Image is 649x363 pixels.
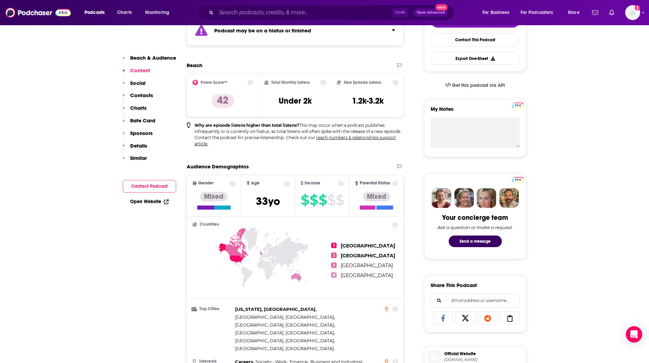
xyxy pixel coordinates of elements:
[305,181,320,185] span: Income
[130,105,146,111] p: Charts
[512,103,524,108] img: Podchaser Pro
[454,188,474,208] img: Barbara Profile
[187,163,249,170] h2: Audience Demographics
[216,7,392,18] input: Search podcasts, credits, & more...
[433,312,453,324] a: Share on Facebook
[431,33,520,46] a: Contact This Podcast
[123,130,153,142] button: Sponsors
[130,142,147,149] p: Details
[130,117,155,124] p: Rate Card
[417,11,445,14] span: Open Advanced
[251,181,260,185] span: Age
[512,176,524,182] a: Pro website
[625,5,640,20] button: Show profile menu
[130,55,176,61] p: Reach & Audience
[327,195,335,206] span: $
[123,80,145,92] button: Social
[123,92,153,105] button: Contacts
[500,312,520,324] a: Copy Link
[512,177,524,182] img: Podchaser Pro
[301,195,309,206] span: $
[123,117,155,130] button: Rate Card
[452,82,505,88] span: Get this podcast via API
[482,8,509,17] span: For Business
[123,155,147,167] button: Similar
[625,5,640,20] span: Logged in as AtriaBooks
[195,123,299,128] b: Why are episode listens higher than total listens?
[235,321,335,329] span: ,
[187,62,202,69] h2: Reach
[344,80,381,85] h2: New Episode Listens
[235,313,335,321] span: ,
[200,192,228,201] div: Mixed
[214,27,311,34] strong: Podcast may be on a hiatus or finished
[442,213,508,222] div: Your concierge team
[436,294,514,307] input: Email address or username...
[319,195,327,206] span: $
[635,5,640,11] svg: Add a profile image
[352,96,384,106] h3: 1.2k-3.2k
[477,188,496,208] img: Jules Profile
[256,195,280,208] span: 33 yo
[431,106,520,118] label: My Notes
[187,15,404,46] section: Click to expand status details
[521,8,553,17] span: For Podcasters
[331,253,337,258] span: 2
[625,5,640,20] img: User Profile
[198,181,214,185] span: Gender
[432,188,451,208] img: Sydney Profile
[626,326,642,343] div: Open Intercom Messenger
[435,4,448,11] span: New
[235,314,334,320] span: [GEOGRAPHIC_DATA], [GEOGRAPHIC_DATA]
[195,135,396,146] a: reach numbers & relationships support article.
[113,7,136,18] a: Charts
[130,130,153,136] p: Sponsors
[331,243,337,248] span: 1
[204,5,460,20] div: Search podcasts, credits, & more...
[444,351,523,357] span: Official Website
[271,80,310,85] h2: Total Monthly Listens
[130,80,145,86] p: Social
[563,7,588,18] button: open menu
[512,102,524,108] a: Pro website
[363,192,390,201] div: Mixed
[279,96,312,106] h3: Under 2k
[235,330,334,335] span: [GEOGRAPHIC_DATA], [GEOGRAPHIC_DATA]
[235,338,334,343] span: [GEOGRAPHIC_DATA], [GEOGRAPHIC_DATA]
[235,305,316,313] span: ,
[478,7,518,18] button: open menu
[130,155,147,161] p: Similar
[195,122,404,147] p: This may occur when a podcast publishes infrequently or is currently on hiatus, as total listens ...
[130,92,153,99] p: Contacts
[341,253,395,259] span: [GEOGRAPHIC_DATA]
[130,199,169,205] a: Open Website
[440,77,511,94] a: Get this podcast via API
[5,6,71,19] img: Podchaser - Follow, Share and Rate Podcasts
[192,307,232,311] h3: Top Cities
[449,236,502,247] button: Send a message
[145,8,169,17] span: Monitoring
[341,272,393,278] span: [GEOGRAPHIC_DATA]
[414,9,448,17] button: Open AdvancedNew
[360,181,390,185] span: Parental Status
[431,52,520,65] button: Export One-Sheet
[235,322,334,328] span: [GEOGRAPHIC_DATA], [GEOGRAPHIC_DATA]
[212,94,234,108] p: 42
[336,195,344,206] span: $
[130,67,150,74] p: Content
[201,80,227,85] h2: Power Score™
[568,8,580,17] span: More
[310,195,318,206] span: $
[200,222,219,227] span: Countries
[331,272,337,278] span: 4
[117,8,132,17] span: Charts
[235,337,335,345] span: ,
[431,294,520,307] div: Search followers
[123,180,176,193] button: Contact Podcast
[123,105,146,117] button: Charts
[80,7,113,18] button: open menu
[392,8,408,17] span: Ctrl K
[516,7,563,18] button: open menu
[437,225,513,230] div: Ask a question or make a request.
[235,306,315,312] span: [US_STATE], [GEOGRAPHIC_DATA]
